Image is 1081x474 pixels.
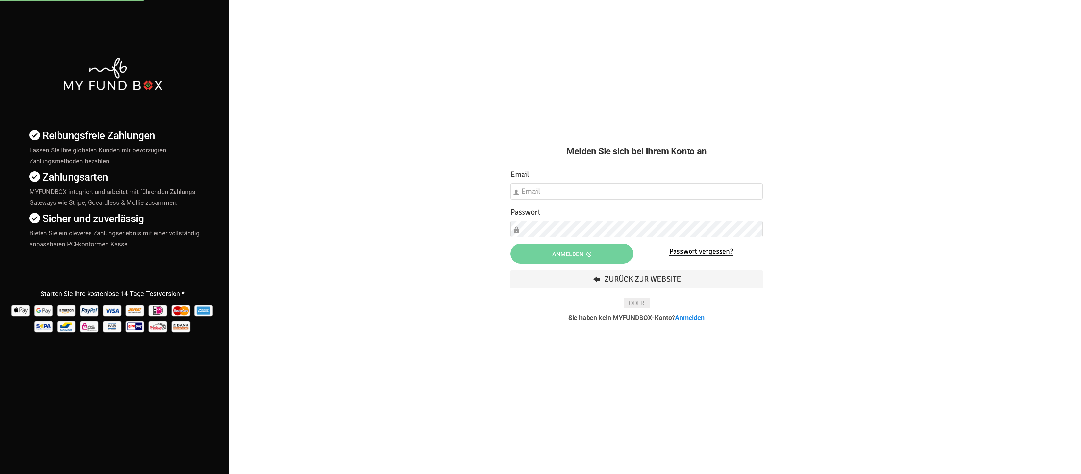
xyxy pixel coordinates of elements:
span: Bieten Sie ein cleveres Zahlungserlebnis mit einer vollständig anpassbaren PCI-konformen Kasse. [29,229,200,248]
button: Anmelden [510,244,633,264]
h4: Zahlungsarten [29,169,203,185]
a: Zurück zur Website [510,270,763,288]
img: p24 Pay [148,318,169,334]
img: banktransfer [171,318,192,334]
img: EPS Pay [79,318,100,334]
label: Passwort [510,206,540,218]
img: american_express Pay [193,302,215,318]
img: sepa Pay [33,318,55,334]
h2: Melden Sie sich bei Ihrem Konto an [510,144,763,158]
img: Mastercard Pay [171,302,192,318]
a: Anmelden [675,314,705,322]
img: mfbwhite.png [62,56,163,92]
span: MYFUNDBOX integriert und arbeitet mit führenden Zahlungs-Gateways wie Stripe, Gocardless & Mollie... [29,188,197,207]
img: mb Pay [102,318,123,334]
img: Bancontact Pay [56,318,77,334]
p: Sie haben kein MYFUNDBOX-Konto? [510,314,763,321]
img: Amazon [56,302,77,318]
img: Google Pay [33,302,55,318]
img: Sofort Pay [125,302,146,318]
h4: Sicher und zuverlässig [29,211,203,227]
img: Visa [102,302,123,318]
img: Paypal [79,302,100,318]
img: giropay [125,318,146,334]
img: Ideal Pay [148,302,169,318]
span: Lassen Sie Ihre globalen Kunden mit bevorzugten Zahlungsmethoden bezahlen. [29,147,166,165]
input: Email [510,183,763,200]
span: Anmelden [552,251,591,257]
h4: Reibungsfreie Zahlungen [29,128,203,144]
span: ODER [624,298,650,308]
img: Apple Pay [10,302,32,318]
label: Email [510,168,529,181]
a: Passwort vergessen? [669,247,733,256]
